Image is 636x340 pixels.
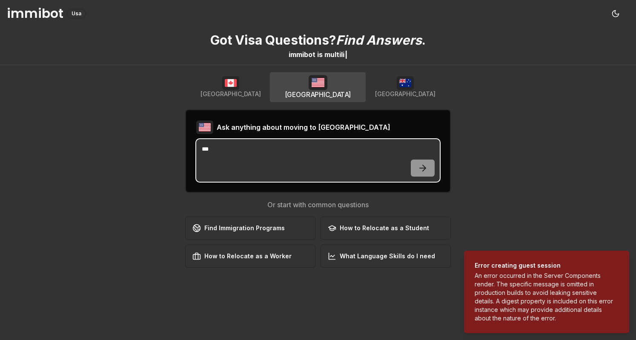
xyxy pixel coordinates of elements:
[217,122,390,132] h2: Ask anything about moving to [GEOGRAPHIC_DATA]
[475,261,615,270] div: Error creating guest session
[328,252,435,260] div: What Language Skills do I need
[345,50,347,59] span: |
[328,224,429,232] div: How to Relocate as a Student
[185,217,315,240] button: Find Immigration Programs
[321,217,451,240] button: How to Relocate as a Student
[222,76,239,90] img: Canada flag
[336,32,422,48] span: Find Answers
[289,49,323,60] div: immibot is
[321,245,451,268] button: What Language Skills do I need
[185,200,451,210] h3: Or start with common questions
[196,120,213,134] img: USA flag
[192,224,285,232] div: Find Immigration Programs
[185,245,315,268] button: How to Relocate as a Worker
[192,252,292,260] div: How to Relocate as a Worker
[324,50,344,59] span: m u l t i l i
[309,75,327,90] img: USA flag
[201,90,261,98] span: [GEOGRAPHIC_DATA]
[210,32,426,48] p: Got Visa Questions? .
[285,90,351,100] span: [GEOGRAPHIC_DATA]
[7,6,63,21] h1: immibot
[67,9,86,18] div: Usa
[375,90,435,98] span: [GEOGRAPHIC_DATA]
[475,271,615,323] div: An error occurred in the Server Components render. The specific message is omitted in production ...
[397,76,414,90] img: Australia flag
